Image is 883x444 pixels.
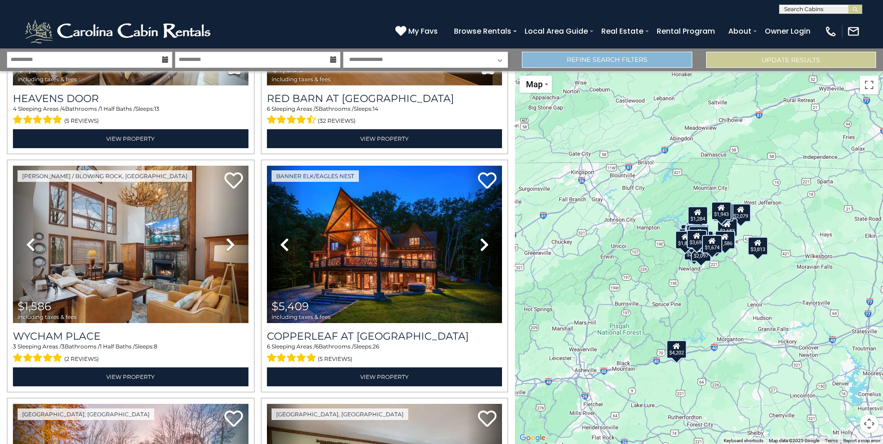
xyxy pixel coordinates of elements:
[408,25,438,37] span: My Favs
[860,76,878,94] button: Toggle fullscreen view
[267,342,502,365] div: Sleeping Areas / Bathrooms / Sleeps:
[860,414,878,433] button: Map camera controls
[724,23,756,39] a: About
[272,300,309,313] span: $5,409
[373,343,379,350] span: 26
[760,23,815,39] a: Owner Login
[315,343,319,350] span: 6
[13,129,248,148] a: View Property
[522,52,692,68] a: Refine Search Filters
[224,409,243,429] a: Add to favorites
[154,105,159,112] span: 13
[526,79,543,89] span: Map
[272,170,359,182] a: Banner Elk/Eagles Nest
[100,343,135,350] span: 1 Half Baths /
[18,76,77,82] span: including taxes & fees
[64,115,99,127] span: (5 reviews)
[13,166,248,323] img: thumbnail_165805978.jpeg
[267,330,502,342] h3: Copperleaf at Eagles Nest
[691,243,711,262] div: $2,097
[315,105,319,112] span: 5
[847,25,860,38] img: mail-regular-white.png
[318,115,356,127] span: (32 reviews)
[597,23,648,39] a: Real Estate
[373,105,378,112] span: 14
[18,300,51,313] span: $1,586
[100,105,135,112] span: 1 Half Baths /
[23,18,215,45] img: White-1-2.png
[717,218,738,237] div: $1,683
[13,343,16,350] span: 3
[724,438,763,444] button: Keyboard shortcuts
[713,203,733,222] div: $1,544
[686,225,706,243] div: $1,579
[706,52,876,68] button: Update Results
[267,367,502,386] a: View Property
[478,409,496,429] a: Add to favorites
[18,314,77,320] span: including taxes & fees
[688,206,708,225] div: $1,284
[272,76,331,82] span: including taxes & fees
[267,105,270,112] span: 6
[715,231,735,249] div: $1,586
[843,438,880,443] a: Report a map error
[449,23,516,39] a: Browse Rentals
[18,170,192,182] a: [PERSON_NAME] / Blowing Rock, [GEOGRAPHIC_DATA]
[267,343,270,350] span: 6
[666,340,687,359] div: $4,202
[825,438,838,443] a: Terms (opens in new tab)
[272,314,331,320] span: including taxes & fees
[395,25,440,37] a: My Favs
[478,171,496,191] a: Add to favorites
[13,105,17,112] span: 4
[154,343,157,350] span: 8
[520,23,593,39] a: Local Area Guide
[13,367,248,386] a: View Property
[731,204,751,222] div: $2,079
[686,230,707,248] div: $3,696
[318,353,352,365] span: (5 reviews)
[267,166,502,323] img: thumbnail_168963401.jpeg
[517,432,548,444] a: Open this area in Google Maps (opens a new window)
[769,438,819,443] span: Map data ©2025 Google
[747,237,768,255] div: $3,813
[824,25,837,38] img: phone-regular-white.png
[702,235,722,253] div: $1,674
[64,353,99,365] span: (2 reviews)
[13,105,248,127] div: Sleeping Areas / Bathrooms / Sleeps:
[711,202,731,220] div: $1,943
[61,105,65,112] span: 4
[13,342,248,365] div: Sleeping Areas / Bathrooms / Sleeps:
[267,92,502,105] h3: Red Barn at Tiffanys Estate
[684,242,704,260] div: $2,175
[267,129,502,148] a: View Property
[652,23,720,39] a: Rental Program
[272,408,408,420] a: [GEOGRAPHIC_DATA], [GEOGRAPHIC_DATA]
[13,330,248,342] a: Wycham Place
[517,432,548,444] img: Google
[689,226,709,245] div: $1,103
[267,105,502,127] div: Sleeping Areas / Bathrooms / Sleeps:
[267,92,502,105] a: Red Barn at [GEOGRAPHIC_DATA]
[13,92,248,105] a: Heavens Door
[520,76,552,93] button: Change map style
[267,330,502,342] a: Copperleaf at [GEOGRAPHIC_DATA]
[18,408,154,420] a: [GEOGRAPHIC_DATA], [GEOGRAPHIC_DATA]
[224,171,243,191] a: Add to favorites
[675,231,696,249] div: $1,839
[61,343,65,350] span: 3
